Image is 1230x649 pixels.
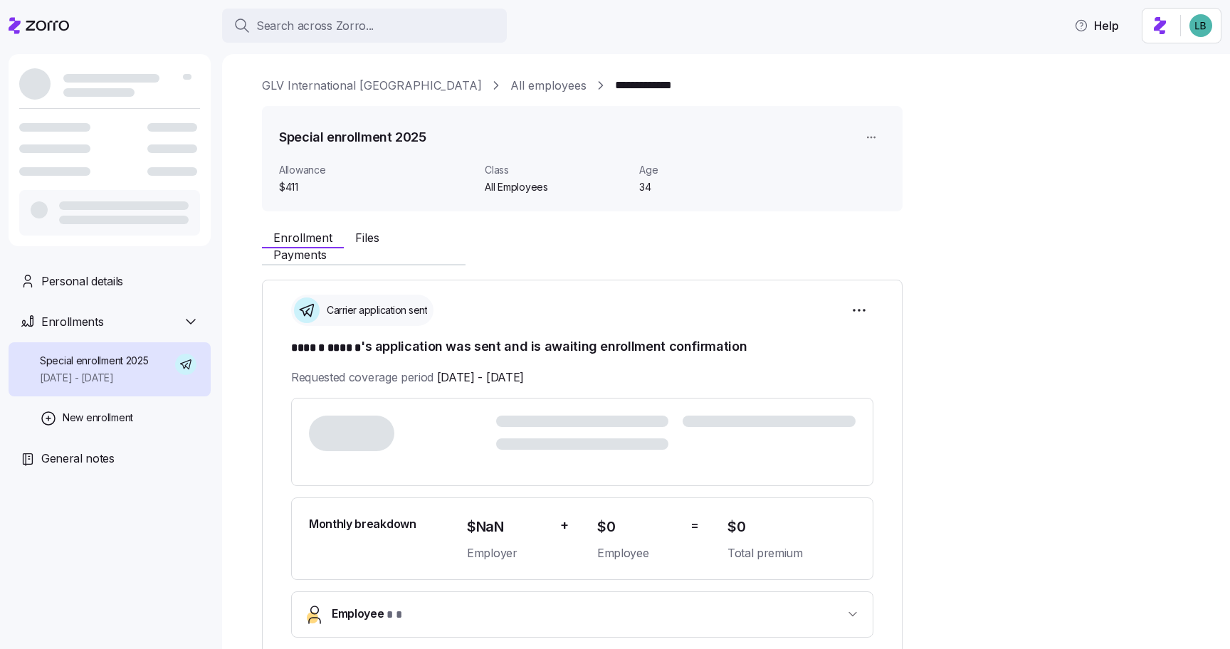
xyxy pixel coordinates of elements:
span: Payments [273,249,327,260]
span: Employer [467,544,549,562]
span: Monthly breakdown [309,515,416,533]
span: Employee [332,605,402,624]
img: 55738f7c4ee29e912ff6c7eae6e0401b [1189,14,1212,37]
span: $0 [727,515,856,539]
span: 34 [639,180,782,194]
span: Carrier application sent [322,303,427,317]
span: Enrollment [273,232,332,243]
span: $0 [597,515,679,539]
button: Employee* * [292,592,873,637]
span: General notes [41,450,115,468]
span: Search across Zorro... [256,17,374,35]
button: Help [1063,11,1130,40]
span: + [560,515,569,536]
span: Special enrollment 2025 [40,354,149,368]
span: All Employees [485,180,628,194]
span: $NaN [467,515,549,539]
a: All employees [510,77,587,95]
span: Files [355,232,379,243]
span: [DATE] - [DATE] [40,371,149,385]
span: Class [485,163,628,177]
span: = [690,515,699,536]
span: Enrollments [41,313,103,331]
span: Requested coverage period [291,369,524,386]
span: Age [639,163,782,177]
h1: Special enrollment 2025 [279,128,426,146]
span: Help [1074,17,1119,34]
span: New enrollment [63,411,133,425]
span: Total premium [727,544,856,562]
span: $411 [279,180,473,194]
span: Employee [597,544,679,562]
button: Search across Zorro... [222,9,507,43]
h1: 's application was sent and is awaiting enrollment confirmation [291,337,873,357]
span: [DATE] - [DATE] [437,369,524,386]
span: Personal details [41,273,123,290]
a: GLV International [GEOGRAPHIC_DATA] [262,77,482,95]
span: Allowance [279,163,473,177]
